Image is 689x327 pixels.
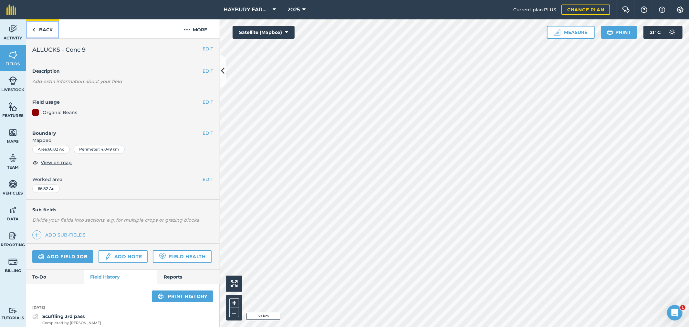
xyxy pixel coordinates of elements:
[8,153,17,163] img: svg+xml;base64,PD94bWwgdmVyc2lvbj0iMS4wIiBlbmNvZGluZz0idXRmLTgiPz4KPCEtLSBHZW5lcmF0b3I6IEFkb2JlIE...
[554,29,560,36] img: Ruler icon
[104,253,111,260] img: svg+xml;base64,PD94bWwgdmVyc2lvbj0iMS4wIiBlbmNvZGluZz0idXRmLTgiPz4KPCEtLSBHZW5lcmF0b3I6IEFkb2JlIE...
[6,5,16,15] img: fieldmargin Logo
[26,305,220,311] p: [DATE]
[26,19,59,38] a: Back
[32,230,88,239] a: Add sub-fields
[607,28,613,36] img: svg+xml;base64,PHN2ZyB4bWxucz0iaHR0cDovL3d3dy53My5vcmcvMjAwMC9zdmciIHdpZHRoPSIxOSIgaGVpZ2h0PSIyNC...
[8,257,17,267] img: svg+xml;base64,PD94bWwgdmVyc2lvbj0iMS4wIiBlbmNvZGluZz0idXRmLTgiPz4KPCEtLSBHZW5lcmF0b3I6IEFkb2JlIE...
[203,130,213,137] button: EDIT
[203,68,213,75] button: EDIT
[8,128,17,137] img: svg+xml;base64,PHN2ZyB4bWxucz0iaHR0cDovL3d3dy53My5vcmcvMjAwMC9zdmciIHdpZHRoPSI1NiIgaGVpZ2h0PSI2MC...
[171,19,220,38] button: More
[650,26,661,39] span: 21 ° C
[676,6,684,13] img: A cog icon
[152,290,213,302] a: Print history
[26,123,203,137] h4: Boundary
[42,313,85,319] strong: Scuffling 3rd pass
[32,176,213,183] span: Worked area
[229,308,239,317] button: –
[203,45,213,52] button: EDIT
[32,313,101,326] a: Scuffling 3rd passCompleted by [PERSON_NAME]
[41,159,72,166] span: View on map
[8,24,17,34] img: svg+xml;base64,PD94bWwgdmVyc2lvbj0iMS4wIiBlbmNvZGluZz0idXRmLTgiPz4KPCEtLSBHZW5lcmF0b3I6IEFkb2JlIE...
[32,250,93,263] a: Add field job
[233,26,295,39] button: Satellite (Mapbox)
[32,217,199,223] em: Divide your fields into sections, e.g. for multiple crops or grazing blocks
[184,26,190,34] img: svg+xml;base64,PHN2ZyB4bWxucz0iaHR0cDovL3d3dy53My5vcmcvMjAwMC9zdmciIHdpZHRoPSIyMCIgaGVpZ2h0PSIyNC...
[224,6,270,14] span: HAYBURY FARMS INC
[8,76,17,86] img: svg+xml;base64,PD94bWwgdmVyc2lvbj0iMS4wIiBlbmNvZGluZz0idXRmLTgiPz4KPCEtLSBHZW5lcmF0b3I6IEFkb2JlIE...
[32,185,60,193] div: 66.82 Ac
[547,26,595,39] button: Measure
[203,176,213,183] button: EDIT
[288,6,300,14] span: 2025
[8,308,17,314] img: svg+xml;base64,PD94bWwgdmVyc2lvbj0iMS4wIiBlbmNvZGluZz0idXRmLTgiPz4KPCEtLSBHZW5lcmF0b3I6IEFkb2JlIE...
[99,250,148,263] a: Add note
[153,250,211,263] a: Field Health
[643,26,683,39] button: 21 °C
[157,270,220,284] a: Reports
[32,159,72,166] button: View on map
[158,292,164,300] img: svg+xml;base64,PHN2ZyB4bWxucz0iaHR0cDovL3d3dy53My5vcmcvMjAwMC9zdmciIHdpZHRoPSIxOSIgaGVpZ2h0PSIyNC...
[74,145,125,153] div: Perimeter : 4.049 km
[8,50,17,60] img: svg+xml;base64,PHN2ZyB4bWxucz0iaHR0cDovL3d3dy53My5vcmcvMjAwMC9zdmciIHdpZHRoPSI1NiIgaGVpZ2h0PSI2MC...
[622,6,630,13] img: Two speech bubbles overlapping with the left bubble in the forefront
[680,305,685,310] span: 1
[32,45,86,54] span: ALLUCKS - Conc 9
[666,26,679,39] img: svg+xml;base64,PD94bWwgdmVyc2lvbj0iMS4wIiBlbmNvZGluZz0idXRmLTgiPz4KPCEtLSBHZW5lcmF0b3I6IEFkb2JlIE...
[32,79,122,84] em: Add extra information about your field
[640,6,648,13] img: A question mark icon
[231,280,238,287] img: Four arrows, one pointing top left, one top right, one bottom right and the last bottom left
[32,68,213,75] h4: Description
[32,145,70,153] div: Area : 66.82 Ac
[513,6,556,13] span: Current plan : PLUS
[32,26,35,34] img: svg+xml;base64,PHN2ZyB4bWxucz0iaHR0cDovL3d3dy53My5vcmcvMjAwMC9zdmciIHdpZHRoPSI5IiBoZWlnaHQ9IjI0Ii...
[32,159,38,166] img: svg+xml;base64,PHN2ZyB4bWxucz0iaHR0cDovL3d3dy53My5vcmcvMjAwMC9zdmciIHdpZHRoPSIxOCIgaGVpZ2h0PSIyNC...
[84,270,157,284] a: Field History
[601,26,637,39] button: Print
[229,298,239,308] button: +
[667,305,683,321] iframe: Intercom live chat
[32,313,38,321] img: svg+xml;base64,PD94bWwgdmVyc2lvbj0iMS4wIiBlbmNvZGluZz0idXRmLTgiPz4KPCEtLSBHZW5lcmF0b3I6IEFkb2JlIE...
[38,253,44,260] img: svg+xml;base64,PD94bWwgdmVyc2lvbj0iMS4wIiBlbmNvZGluZz0idXRmLTgiPz4KPCEtLSBHZW5lcmF0b3I6IEFkb2JlIE...
[26,206,220,213] h4: Sub-fields
[26,137,220,144] span: Mapped
[43,109,77,116] div: Organic Beans
[35,231,39,239] img: svg+xml;base64,PHN2ZyB4bWxucz0iaHR0cDovL3d3dy53My5vcmcvMjAwMC9zdmciIHdpZHRoPSIxNCIgaGVpZ2h0PSIyNC...
[32,99,203,106] h4: Field usage
[8,179,17,189] img: svg+xml;base64,PD94bWwgdmVyc2lvbj0iMS4wIiBlbmNvZGluZz0idXRmLTgiPz4KPCEtLSBHZW5lcmF0b3I6IEFkb2JlIE...
[659,6,665,14] img: svg+xml;base64,PHN2ZyB4bWxucz0iaHR0cDovL3d3dy53My5vcmcvMjAwMC9zdmciIHdpZHRoPSIxNyIgaGVpZ2h0PSIxNy...
[8,231,17,241] img: svg+xml;base64,PD94bWwgdmVyc2lvbj0iMS4wIiBlbmNvZGluZz0idXRmLTgiPz4KPCEtLSBHZW5lcmF0b3I6IEFkb2JlIE...
[561,5,610,15] a: Change plan
[26,270,84,284] a: To-Do
[8,102,17,111] img: svg+xml;base64,PHN2ZyB4bWxucz0iaHR0cDovL3d3dy53My5vcmcvMjAwMC9zdmciIHdpZHRoPSI1NiIgaGVpZ2h0PSI2MC...
[42,320,101,326] span: Completed by [PERSON_NAME]
[203,99,213,106] button: EDIT
[8,205,17,215] img: svg+xml;base64,PD94bWwgdmVyc2lvbj0iMS4wIiBlbmNvZGluZz0idXRmLTgiPz4KPCEtLSBHZW5lcmF0b3I6IEFkb2JlIE...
